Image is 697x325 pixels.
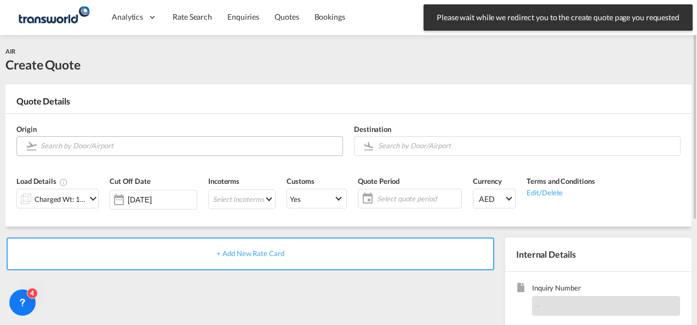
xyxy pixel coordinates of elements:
span: Cut Off Date [110,177,151,185]
span: Origin [16,125,36,134]
span: Select quote period [377,194,459,204]
div: Create Quote [5,56,81,73]
span: Terms and Conditions [527,177,595,185]
md-select: Select Customs: Yes [287,189,347,208]
span: Quote Period [358,177,399,185]
span: + Add New Rate Card [216,249,284,258]
span: Destination [354,125,391,134]
span: Please wait while we redirect you to the create quote page you requested [433,12,683,23]
span: Quotes [275,12,299,21]
md-icon: icon-chevron-down [87,192,100,205]
div: Charged Wt: 1.00 KGicon-chevron-down [16,189,99,208]
span: - [537,301,540,310]
span: Inquiry Number [532,283,680,295]
img: f753ae806dec11f0841701cdfdf085c0.png [16,5,90,30]
input: Select [128,195,197,204]
md-icon: icon-calendar [358,192,372,205]
md-icon: Chargeable Weight [59,178,68,187]
div: Edit/Delete [527,187,595,198]
span: Bookings [315,12,345,21]
div: Yes [290,195,301,204]
input: Search by Door/Airport [378,136,675,155]
div: + Add New Rate Card [7,237,494,270]
input: Search by Door/Airport [41,136,337,155]
span: Customs [287,177,314,185]
div: Quote Details [5,95,692,113]
div: Internal Details [505,237,692,271]
span: Incoterms [208,177,239,185]
span: Analytics [112,11,143,22]
span: AIR [5,48,15,55]
span: Load Details [16,177,68,185]
div: Charged Wt: 1.00 KG [35,191,86,207]
span: Enquiries [227,12,259,21]
md-select: Select Incoterms [208,189,276,209]
span: Rate Search [173,12,212,21]
span: Currency [473,177,501,185]
span: AED [479,194,504,205]
span: Select quote period [374,191,461,206]
md-select: Select Currency: د.إ AEDUnited Arab Emirates Dirham [473,189,516,208]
